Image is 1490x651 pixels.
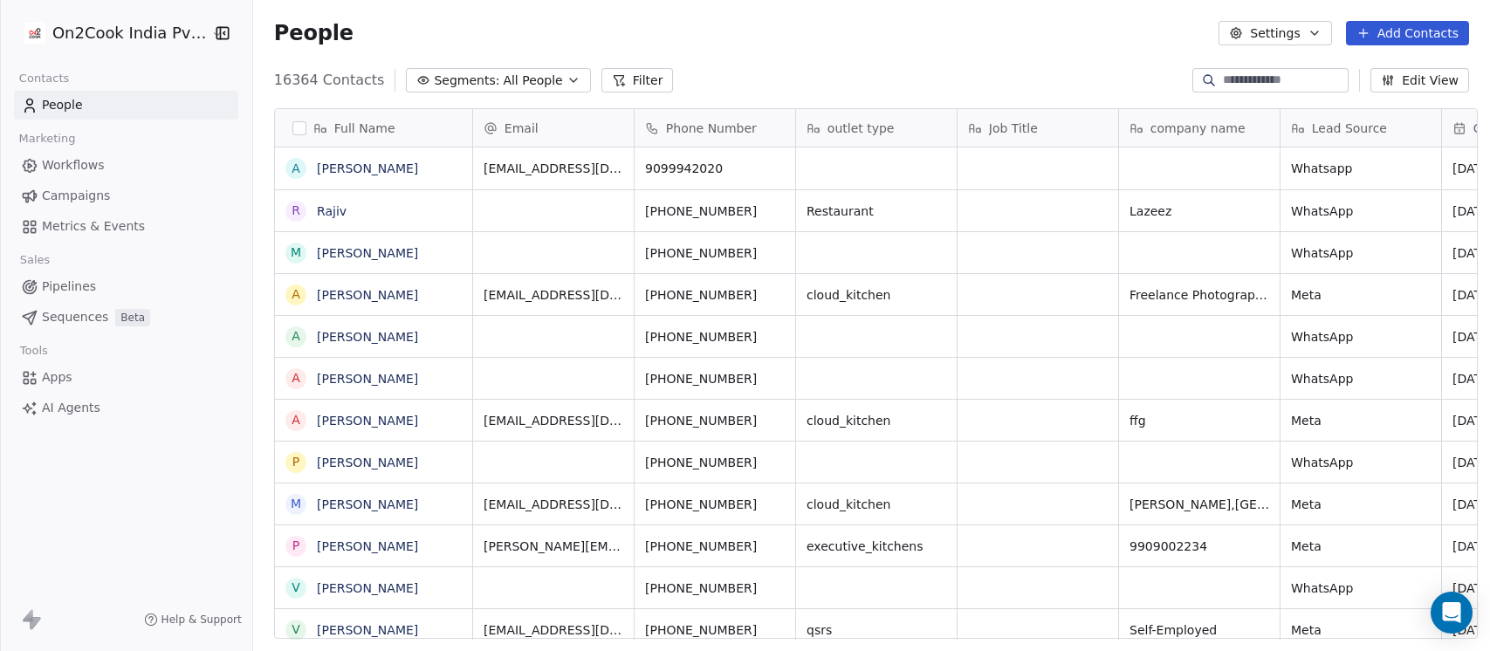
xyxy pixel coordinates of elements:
[144,613,242,627] a: Help & Support
[292,285,300,304] div: A
[317,539,418,553] a: [PERSON_NAME]
[484,286,623,304] span: [EMAIL_ADDRESS][DOMAIN_NAME]
[958,109,1118,147] div: Job Title
[807,286,946,304] span: cloud_kitchen
[317,623,418,637] a: [PERSON_NAME]
[317,414,418,428] a: [PERSON_NAME]
[42,368,72,387] span: Apps
[14,394,238,422] a: AI Agents
[645,579,785,597] span: [PHONE_NUMBER]
[1291,202,1431,220] span: WhatsApp
[292,537,299,555] div: P
[807,496,946,513] span: cloud_kitchen
[12,247,58,273] span: Sales
[1130,202,1269,220] span: Lazeez
[1291,621,1431,639] span: Meta
[14,363,238,392] a: Apps
[645,160,785,177] span: 9099942020
[1130,496,1269,513] span: [PERSON_NAME],[GEOGRAPHIC_DATA]
[42,217,145,236] span: Metrics & Events
[505,120,539,137] span: Email
[645,328,785,346] span: [PHONE_NUMBER]
[645,538,785,555] span: [PHONE_NUMBER]
[484,496,623,513] span: [EMAIL_ADDRESS][DOMAIN_NAME]
[52,22,207,45] span: On2Cook India Pvt. Ltd.
[317,204,347,218] a: Rajiv
[434,72,499,90] span: Segments:
[1370,68,1469,93] button: Edit View
[14,272,238,301] a: Pipelines
[1291,370,1431,387] span: WhatsApp
[1291,538,1431,555] span: Meta
[292,202,300,220] div: R
[1291,244,1431,262] span: WhatsApp
[1291,328,1431,346] span: WhatsApp
[14,151,238,180] a: Workflows
[645,621,785,639] span: [PHONE_NUMBER]
[645,454,785,471] span: [PHONE_NUMBER]
[291,243,301,262] div: M
[42,399,100,417] span: AI Agents
[645,202,785,220] span: [PHONE_NUMBER]
[1219,21,1331,45] button: Settings
[317,497,418,511] a: [PERSON_NAME]
[645,286,785,304] span: [PHONE_NUMBER]
[292,453,299,471] div: P
[1119,109,1280,147] div: company name
[484,621,623,639] span: [EMAIL_ADDRESS][DOMAIN_NAME]
[292,620,300,639] div: V
[484,412,623,429] span: [EMAIL_ADDRESS][DOMAIN_NAME]
[317,456,418,469] a: [PERSON_NAME]
[317,330,418,344] a: [PERSON_NAME]
[42,156,105,175] span: Workflows
[334,120,395,137] span: Full Name
[645,496,785,513] span: [PHONE_NUMBER]
[115,309,150,326] span: Beta
[1291,412,1431,429] span: Meta
[292,160,300,178] div: A
[12,338,55,364] span: Tools
[275,147,473,640] div: grid
[11,126,83,152] span: Marketing
[42,278,96,296] span: Pipelines
[292,327,300,346] div: A
[1291,496,1431,513] span: Meta
[317,581,418,595] a: [PERSON_NAME]
[666,120,757,137] span: Phone Number
[1281,109,1441,147] div: Lead Source
[14,182,238,210] a: Campaigns
[1291,286,1431,304] span: Meta
[807,202,946,220] span: Restaurant
[1291,160,1431,177] span: Whatsapp
[1130,412,1269,429] span: ffg
[1291,579,1431,597] span: WhatsApp
[645,370,785,387] span: [PHONE_NUMBER]
[274,20,354,46] span: People
[317,246,418,260] a: [PERSON_NAME]
[14,303,238,332] a: SequencesBeta
[291,495,301,513] div: M
[473,109,634,147] div: Email
[292,411,300,429] div: A
[601,68,674,93] button: Filter
[807,621,946,639] span: qsrs
[317,161,418,175] a: [PERSON_NAME]
[503,72,562,90] span: All People
[275,109,472,147] div: Full Name
[274,70,385,91] span: 16364 Contacts
[989,120,1038,137] span: Job Title
[42,96,83,114] span: People
[796,109,957,147] div: outlet type
[1346,21,1469,45] button: Add Contacts
[11,65,77,92] span: Contacts
[807,412,946,429] span: cloud_kitchen
[827,120,895,137] span: outlet type
[645,244,785,262] span: [PHONE_NUMBER]
[1130,538,1269,555] span: 9909002234
[14,212,238,241] a: Metrics & Events
[14,91,238,120] a: People
[1312,120,1387,137] span: Lead Source
[1130,621,1269,639] span: Self-Employed
[292,579,300,597] div: V
[24,23,45,44] img: on2cook%20logo-04%20copy.jpg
